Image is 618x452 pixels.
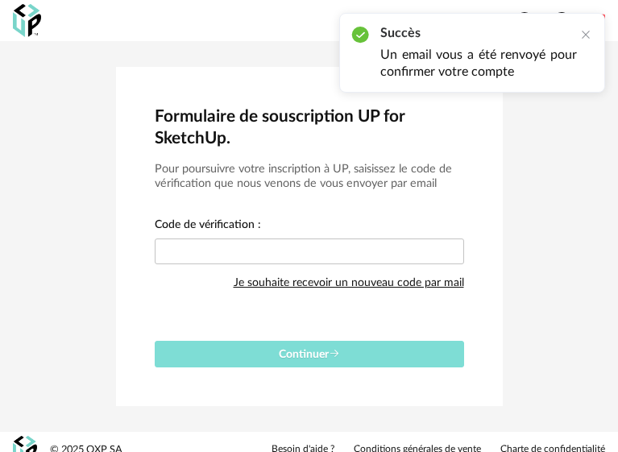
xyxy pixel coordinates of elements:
img: fr [587,11,605,29]
span: Help Circle Outline icon [515,10,534,30]
h2: Succès [380,25,577,42]
h2: Formulaire de souscription UP for SketchUp. [155,106,464,149]
span: Centre d'aideHelp Circle Outline icon [445,10,534,30]
div: Je souhaite recevoir un nouveau code par mail [234,267,464,299]
img: OXP [13,4,41,37]
button: Continuer [155,341,464,367]
p: Un email vous a été renvoyé pour confirmer votre compte [380,47,577,81]
span: Continuer [279,349,340,360]
h3: Pour poursuivre votre inscription à UP, saisissez le code de vérification que nous venons de vous... [155,162,464,192]
label: Code de vérification : [155,219,261,234]
span: Account Circle icon [552,10,571,30]
span: Account Circle icon [552,10,579,30]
